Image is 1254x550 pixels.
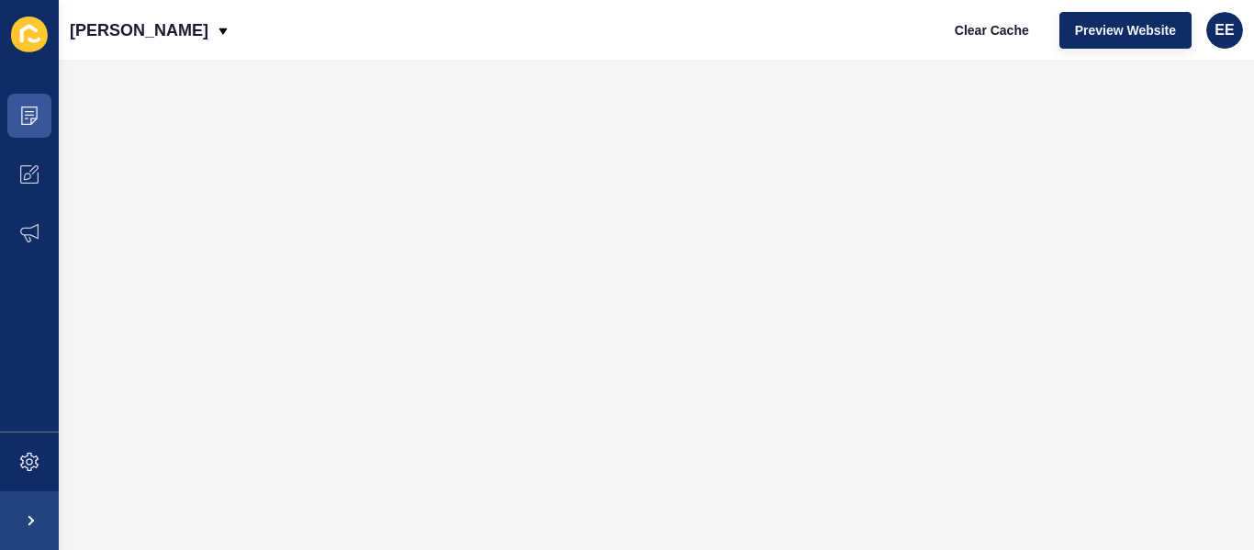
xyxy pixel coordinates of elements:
[955,21,1029,39] span: Clear Cache
[1215,21,1234,39] span: EE
[1059,12,1192,49] button: Preview Website
[1075,21,1176,39] span: Preview Website
[70,7,208,53] p: [PERSON_NAME]
[939,12,1045,49] button: Clear Cache
[59,60,1254,550] iframe: To enrich screen reader interactions, please activate Accessibility in Grammarly extension settings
